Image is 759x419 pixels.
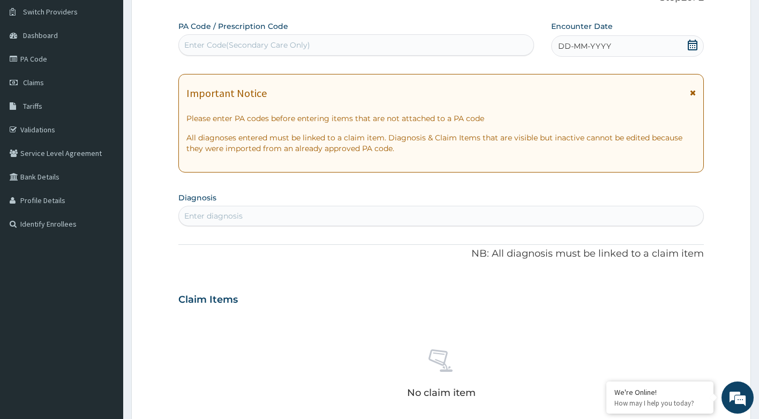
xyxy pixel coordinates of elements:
[186,132,696,154] p: All diagnoses entered must be linked to a claim item. Diagnosis & Claim Items that are visible bu...
[551,21,613,32] label: Encounter Date
[558,41,611,51] span: DD-MM-YYYY
[20,54,43,80] img: d_794563401_company_1708531726252_794563401
[23,78,44,87] span: Claims
[614,387,705,397] div: We're Online!
[178,294,238,306] h3: Claim Items
[614,399,705,408] p: How may I help you today?
[178,247,704,261] p: NB: All diagnosis must be linked to a claim item
[178,21,288,32] label: PA Code / Prescription Code
[186,87,267,99] h1: Important Notice
[23,31,58,40] span: Dashboard
[23,101,42,111] span: Tariffs
[184,211,243,221] div: Enter diagnosis
[407,387,476,398] p: No claim item
[178,192,216,203] label: Diagnosis
[62,135,148,243] span: We're online!
[176,5,201,31] div: Minimize live chat window
[186,113,696,124] p: Please enter PA codes before entering items that are not attached to a PA code
[56,60,180,74] div: Chat with us now
[5,293,204,330] textarea: Type your message and hit 'Enter'
[23,7,78,17] span: Switch Providers
[184,40,310,50] div: Enter Code(Secondary Care Only)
